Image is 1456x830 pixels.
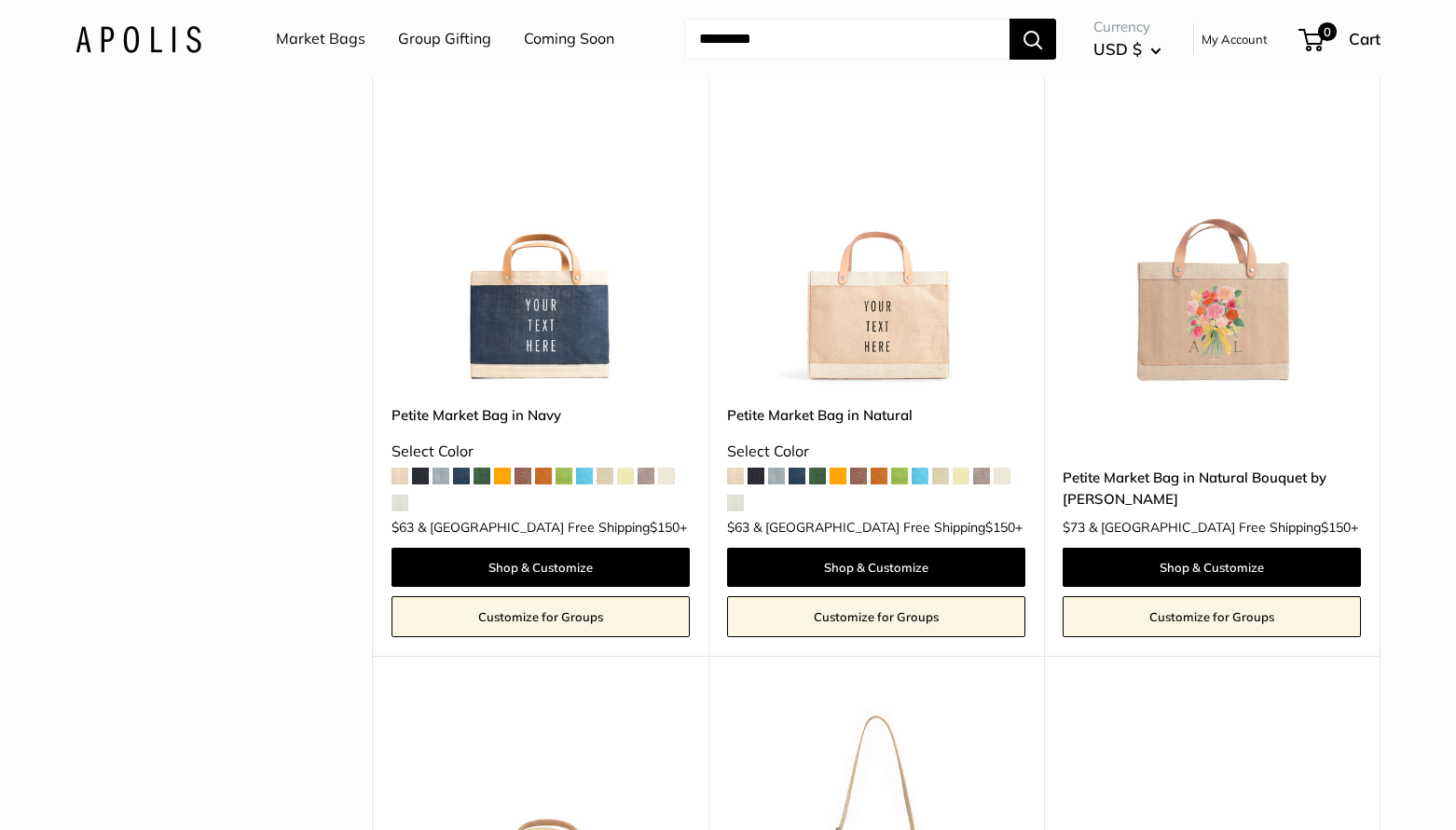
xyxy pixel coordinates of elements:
a: Customize for Groups [1063,596,1361,637]
button: Search [1010,19,1056,60]
iframe: Sign Up via Text for Offers [15,759,199,815]
a: Customize for Groups [727,596,1025,637]
a: Shop & Customize [1063,548,1361,587]
a: Group Gifting [398,25,491,53]
a: Petite Market Bag in Natural Bouquet by [PERSON_NAME] [1063,467,1361,510]
a: description_Make it yours with custom text.Petite Market Bag in Navy [391,88,690,386]
div: Select Color [727,438,1025,466]
img: Apolis [76,25,201,52]
a: Petite Market Bag in Naturaldescription_Effortless style that elevates every moment [727,88,1025,386]
a: My Account [1202,28,1268,50]
span: 0 [1318,22,1337,41]
span: $63 [391,519,414,536]
a: Coming Soon [524,25,614,53]
button: USD $ [1093,34,1161,64]
input: Search... [684,19,1010,60]
a: 0 Cart [1300,24,1380,54]
a: Petite Market Bag in Natural [727,404,1025,426]
span: $150 [650,519,680,536]
img: Petite Market Bag in Natural Bouquet by Amy Logsdon [1063,88,1361,386]
span: & [GEOGRAPHIC_DATA] Free Shipping + [1089,521,1358,534]
span: & [GEOGRAPHIC_DATA] Free Shipping + [418,521,687,534]
img: description_Make it yours with custom text. [391,88,690,386]
a: Shop & Customize [391,548,690,587]
span: $73 [1063,519,1085,536]
a: Shop & Customize [727,548,1025,587]
a: Market Bags [276,25,365,53]
span: USD $ [1093,39,1142,59]
img: Petite Market Bag in Natural [727,88,1025,386]
span: Cart [1349,29,1380,48]
span: Currency [1093,14,1161,40]
a: Petite Market Bag in Navy [391,404,690,426]
span: $63 [727,519,749,536]
span: $150 [985,519,1015,536]
span: $150 [1321,519,1351,536]
span: & [GEOGRAPHIC_DATA] Free Shipping + [753,521,1023,534]
div: Select Color [391,438,690,466]
a: Customize for Groups [391,596,690,637]
a: Petite Market Bag in Natural Bouquet by Amy LogsdonPetite Market Bag in Natural Bouquet by Amy Lo... [1063,88,1361,386]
